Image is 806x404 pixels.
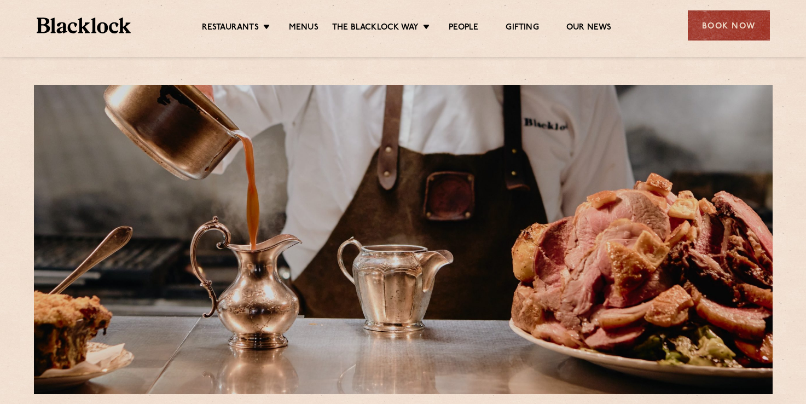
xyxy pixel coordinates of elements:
a: Restaurants [202,22,259,34]
a: People [449,22,478,34]
a: Menus [289,22,318,34]
a: Our News [566,22,612,34]
img: BL_Textured_Logo-footer-cropped.svg [37,18,131,33]
a: The Blacklock Way [332,22,419,34]
a: Gifting [506,22,538,34]
div: Book Now [688,10,770,41]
